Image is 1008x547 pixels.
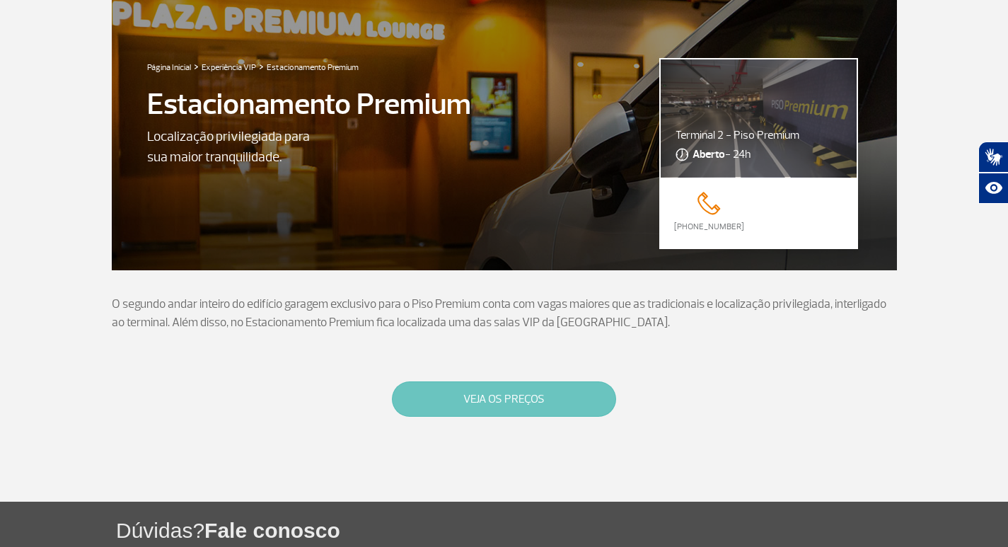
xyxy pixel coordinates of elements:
[112,295,897,331] p: O segundo andar inteiro do edifício garagem exclusivo para o Piso Premium conta com vagas maiores...
[147,82,471,127] p: Estacionamento Premium
[259,58,264,74] a: >
[978,142,1008,204] div: Plugin de acessibilidade da Hand Talk.
[267,62,359,73] a: Estacionamento Premium
[194,58,199,74] a: >
[693,146,751,163] span: - 24h
[204,519,340,542] span: Fale conosco
[147,62,191,73] a: Página Inicial
[978,142,1008,173] button: Abrir tradutor de língua de sinais.
[661,221,758,234] a: [PHONE_NUMBER]
[116,516,1008,545] h1: Dúvidas?
[676,127,842,144] p: Terminal 2 - Piso Premium
[693,147,725,161] strong: Aberto
[978,173,1008,204] button: Abrir recursos assistivos.
[202,62,256,73] a: Experiência VIP
[392,381,616,417] button: VEJA OS PREÇOS
[147,127,326,167] p: Localização privilegiada para sua maior tranquilidade.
